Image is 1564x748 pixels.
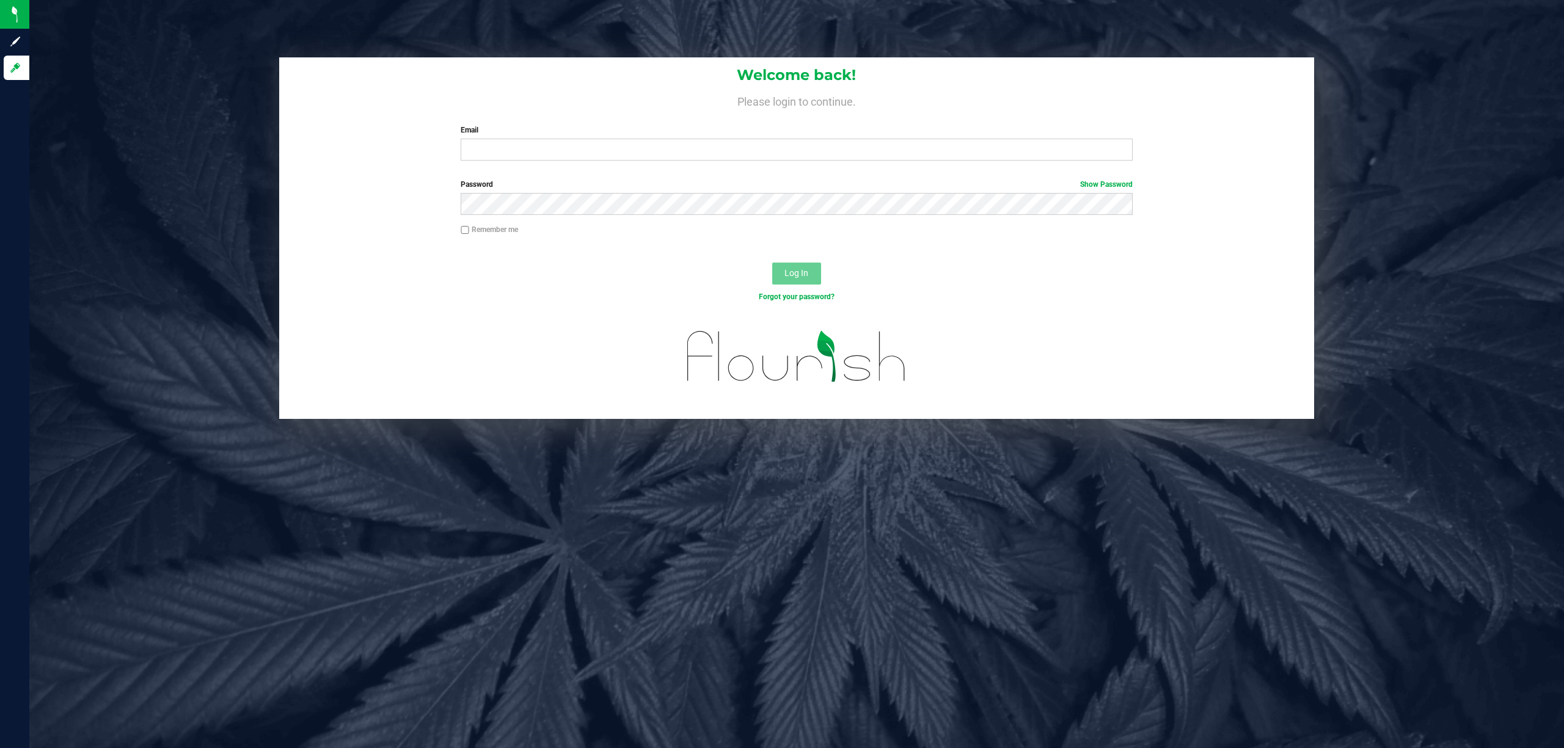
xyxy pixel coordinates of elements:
h1: Welcome back! [279,67,1315,83]
inline-svg: Log in [9,62,21,74]
img: flourish_logo.svg [667,315,926,398]
a: Forgot your password? [759,292,835,301]
h4: Please login to continue. [279,93,1315,107]
input: Remember me [461,226,469,234]
a: Show Password [1080,180,1133,189]
label: Email [461,125,1133,136]
button: Log In [772,263,821,285]
label: Remember me [461,224,518,235]
inline-svg: Sign up [9,35,21,48]
span: Password [461,180,493,189]
span: Log In [784,268,808,278]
